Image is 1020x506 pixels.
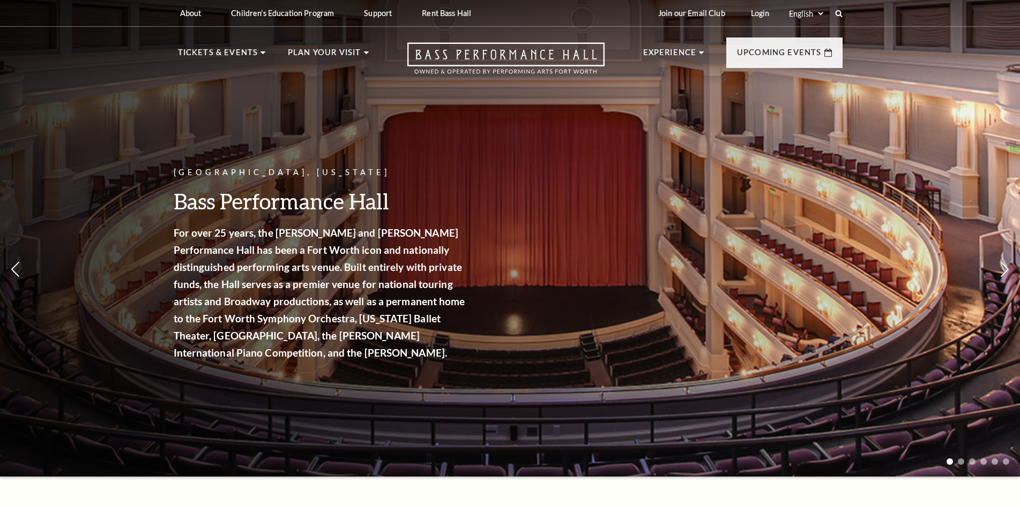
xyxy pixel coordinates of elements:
p: Children's Education Program [231,9,334,18]
p: Plan Your Visit [288,46,361,65]
p: About [180,9,202,18]
p: Upcoming Events [737,46,822,65]
p: Support [364,9,392,18]
p: Experience [643,46,697,65]
p: [GEOGRAPHIC_DATA], [US_STATE] [174,166,468,179]
h3: Bass Performance Hall [174,187,468,215]
select: Select: [787,9,825,19]
p: Rent Bass Hall [422,9,471,18]
strong: For over 25 years, the [PERSON_NAME] and [PERSON_NAME] Performance Hall has been a Fort Worth ico... [174,226,465,359]
p: Tickets & Events [178,46,258,65]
